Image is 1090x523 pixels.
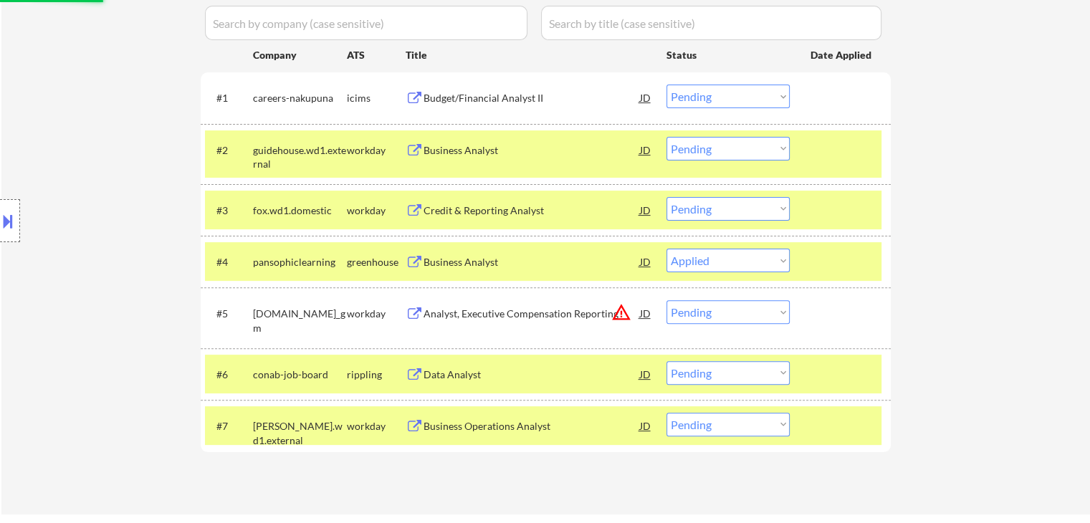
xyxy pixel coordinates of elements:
[253,368,347,382] div: conab-job-board
[347,91,406,105] div: icims
[347,143,406,158] div: workday
[811,48,874,62] div: Date Applied
[347,203,406,218] div: workday
[347,48,406,62] div: ATS
[253,419,347,447] div: [PERSON_NAME].wd1.external
[639,197,653,223] div: JD
[253,203,347,218] div: fox.wd1.domestic
[424,91,640,105] div: Budget/Financial Analyst II
[639,85,653,110] div: JD
[253,48,347,62] div: Company
[347,255,406,269] div: greenhouse
[639,137,653,163] div: JD
[424,255,640,269] div: Business Analyst
[216,419,242,433] div: #7
[541,6,881,40] input: Search by title (case sensitive)
[424,143,640,158] div: Business Analyst
[424,307,640,321] div: Analyst, Executive Compensation Reporting
[253,143,347,171] div: guidehouse.wd1.external
[611,302,631,322] button: warning_amber
[639,413,653,438] div: JD
[216,368,242,382] div: #6
[666,42,790,67] div: Status
[347,419,406,433] div: workday
[639,300,653,326] div: JD
[253,255,347,269] div: pansophiclearning
[424,203,640,218] div: Credit & Reporting Analyst
[347,368,406,382] div: rippling
[639,249,653,274] div: JD
[205,6,527,40] input: Search by company (case sensitive)
[406,48,653,62] div: Title
[424,368,640,382] div: Data Analyst
[639,361,653,387] div: JD
[424,419,640,433] div: Business Operations Analyst
[347,307,406,321] div: workday
[253,91,347,105] div: careers-nakupuna
[253,307,347,335] div: [DOMAIN_NAME]_gm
